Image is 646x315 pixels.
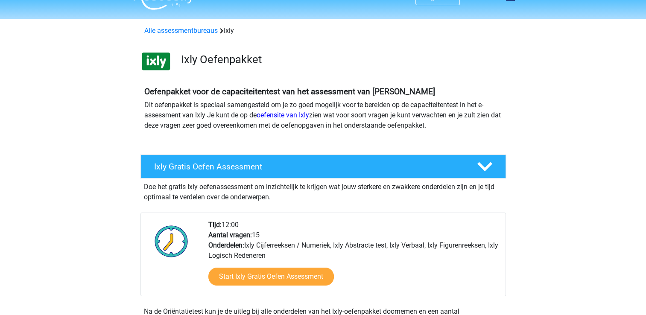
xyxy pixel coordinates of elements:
[140,178,506,202] div: Doe het gratis Ixly oefenassessment om inzichtelijk te krijgen wat jouw sterkere en zwakkere onde...
[141,26,506,36] div: Ixly
[154,162,463,172] h4: Ixly Gratis Oefen Assessment
[150,220,193,262] img: Klok
[144,26,218,35] a: Alle assessmentbureaus
[144,100,502,131] p: Dit oefenpakket is speciaal samengesteld om je zo goed mogelijk voor te bereiden op de capaciteit...
[208,221,222,229] b: Tijd:
[202,220,505,296] div: 12:00 15 Ixly Cijferreeksen / Numeriek, Ixly Abstracte test, Ixly Verbaal, Ixly Figurenreeksen, I...
[208,231,252,239] b: Aantal vragen:
[257,111,309,119] a: oefensite van Ixly
[137,155,509,178] a: Ixly Gratis Oefen Assessment
[181,53,499,66] h3: Ixly Oefenpakket
[208,241,244,249] b: Onderdelen:
[144,87,435,96] b: Oefenpakket voor de capaciteitentest van het assessment van [PERSON_NAME]
[208,268,334,286] a: Start Ixly Gratis Oefen Assessment
[141,46,171,76] img: ixly.png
